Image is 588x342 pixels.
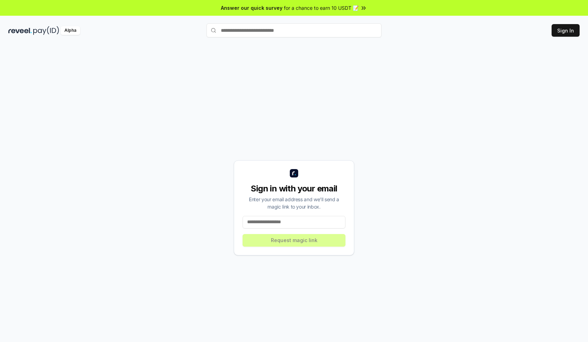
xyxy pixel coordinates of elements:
[8,26,32,35] img: reveel_dark
[552,24,580,37] button: Sign In
[33,26,59,35] img: pay_id
[284,4,359,12] span: for a chance to earn 10 USDT 📝
[243,196,345,210] div: Enter your email address and we’ll send a magic link to your inbox.
[243,183,345,194] div: Sign in with your email
[61,26,80,35] div: Alpha
[290,169,298,177] img: logo_small
[221,4,282,12] span: Answer our quick survey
